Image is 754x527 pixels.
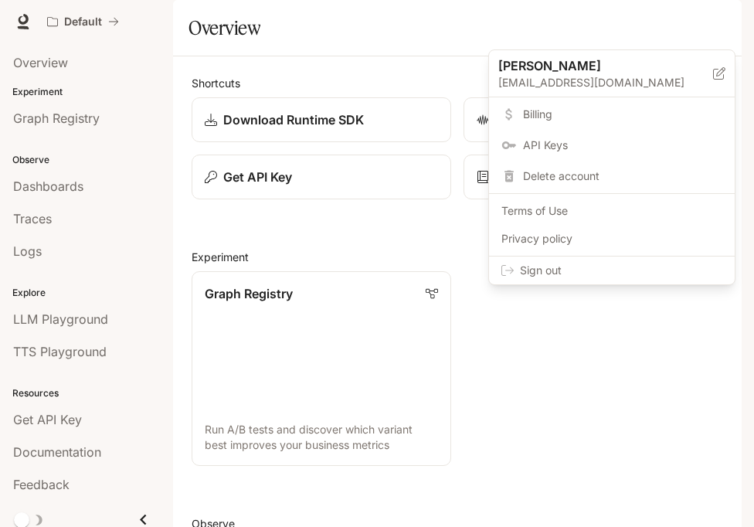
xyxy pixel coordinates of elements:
span: Privacy policy [501,231,722,246]
a: Terms of Use [492,197,732,225]
span: Billing [523,107,722,122]
a: Privacy policy [492,225,732,253]
span: Sign out [520,263,722,278]
p: [EMAIL_ADDRESS][DOMAIN_NAME] [498,75,713,90]
span: Delete account [523,168,722,184]
div: [PERSON_NAME][EMAIL_ADDRESS][DOMAIN_NAME] [489,50,735,97]
span: Terms of Use [501,203,722,219]
p: [PERSON_NAME] [498,56,688,75]
a: API Keys [492,131,732,159]
div: Delete account [492,162,732,190]
a: Billing [492,100,732,128]
span: API Keys [523,138,722,153]
div: Sign out [489,257,735,284]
